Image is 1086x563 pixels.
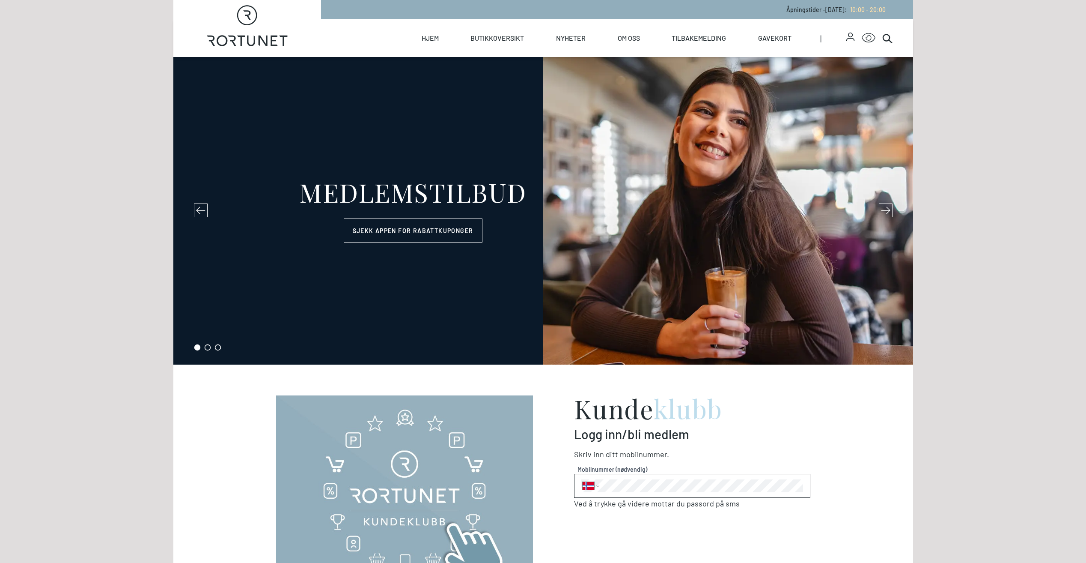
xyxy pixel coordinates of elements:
div: MEDLEMSTILBUD [299,179,527,205]
a: Gavekort [758,19,791,57]
p: Åpningstider - [DATE] : [786,5,886,14]
a: Nyheter [556,19,586,57]
span: Mobilnummer (nødvendig) [577,465,807,474]
span: 10:00 - 20:00 [850,6,886,13]
span: Mobilnummer . [620,449,669,459]
a: Butikkoversikt [470,19,524,57]
span: klubb [654,391,723,425]
div: slide 1 of 3 [173,57,913,365]
p: Skriv inn ditt [574,449,810,460]
section: carousel-slider [173,57,913,365]
p: Ved å trykke gå videre mottar du passord på sms [574,498,810,509]
h2: Kunde [574,395,810,421]
p: Logg inn/bli medlem [574,426,810,442]
a: Tilbakemelding [672,19,726,57]
span: | [820,19,847,57]
a: 10:00 - 20:00 [847,6,886,13]
button: Open Accessibility Menu [862,31,875,45]
a: Om oss [618,19,640,57]
a: Hjem [422,19,439,57]
iframe: reCAPTCHA [574,523,704,557]
a: Sjekk appen for rabattkuponger [344,219,482,243]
